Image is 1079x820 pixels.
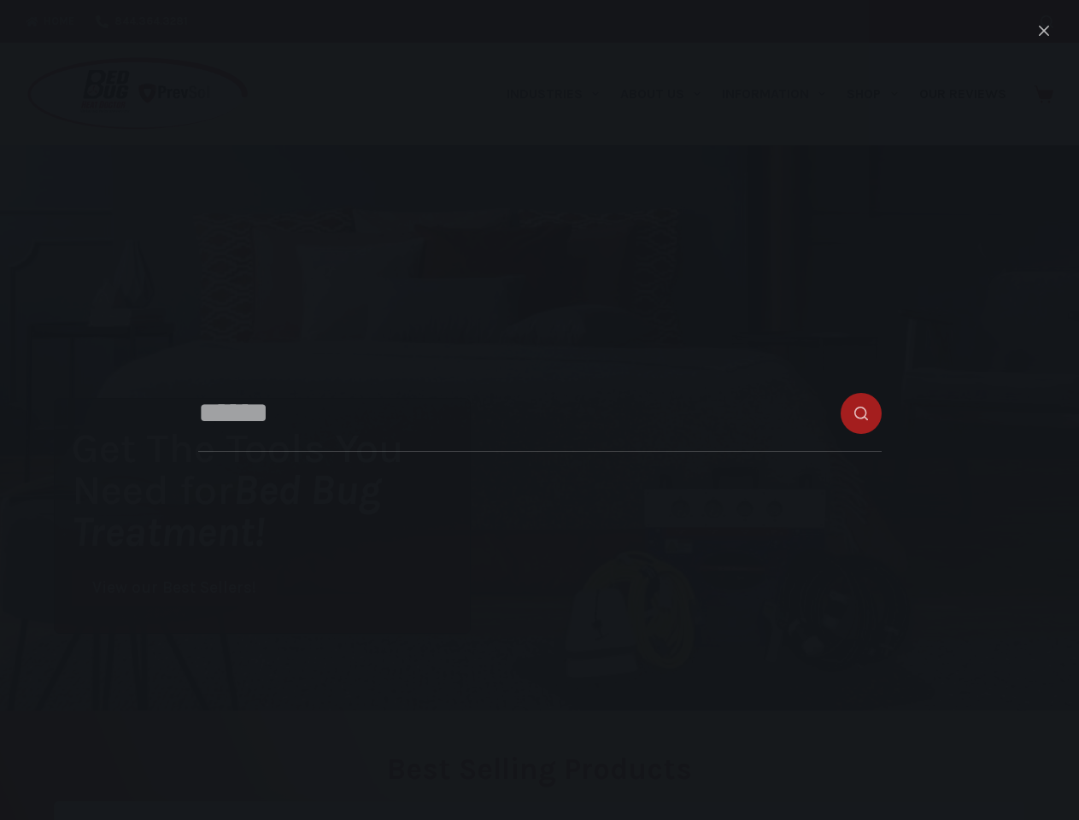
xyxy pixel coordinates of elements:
[496,43,609,145] a: Industries
[54,754,1025,784] h2: Best Selling Products
[72,427,470,553] h1: Get The Tools You Need for
[496,43,1017,145] nav: Primary
[26,56,249,132] img: Prevsol/Bed Bug Heat Doctor
[1041,15,1053,28] button: Search
[14,7,65,58] button: Open LiveChat chat widget
[908,43,1017,145] a: Our Reviews
[72,570,277,606] a: View our Best Sellers!
[712,43,836,145] a: Information
[72,466,381,556] i: Bed Bug Treatment!
[609,43,711,145] a: About Us
[92,580,256,596] span: View our Best Sellers!
[836,43,908,145] a: Shop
